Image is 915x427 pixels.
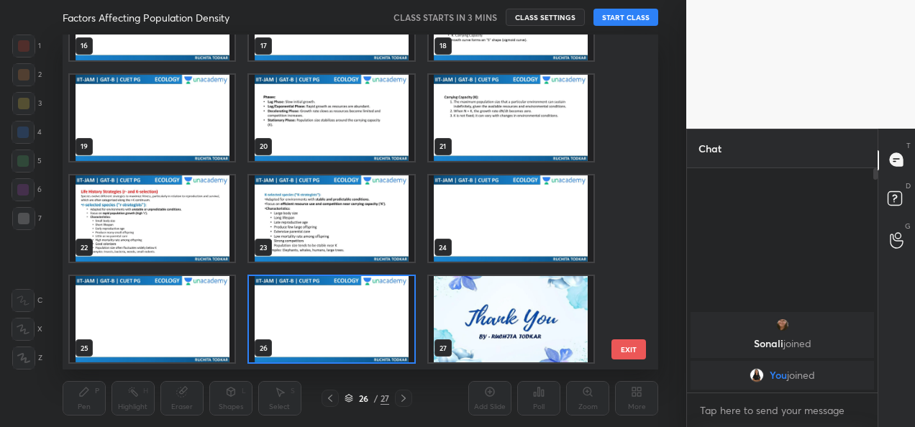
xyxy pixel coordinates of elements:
[428,75,593,161] img: 1756780046S82KUC.pdf
[12,92,42,115] div: 3
[63,11,229,24] h4: Factors Affecting Population Density
[63,35,633,369] div: grid
[906,180,911,191] p: D
[12,121,42,144] div: 4
[12,289,42,312] div: C
[12,346,42,369] div: Z
[381,392,389,405] div: 27
[783,336,811,350] span: joined
[787,369,815,381] span: joined
[12,150,42,173] div: 5
[906,140,911,151] p: T
[593,9,658,26] button: START CLASS
[428,175,593,262] img: 1756780046S82KUC.pdf
[611,339,646,359] button: EXIT
[393,11,497,24] h5: CLASS STARTS IN 3 MINS
[775,318,790,332] img: 3b5aa5d73a594b338ef2bb24cb4bd2f3.jpg
[249,75,414,161] img: 1756780046S82KUC.pdf
[249,175,414,262] img: 1756780046S82KUC.pdf
[12,207,42,230] div: 7
[12,63,42,86] div: 2
[12,318,42,341] div: X
[750,368,764,382] img: 31e0e67977fa4eb481ffbcafe7fbc2ad.jpg
[373,394,378,403] div: /
[12,178,42,201] div: 6
[12,35,41,58] div: 1
[70,175,235,262] img: 1756780046S82KUC.pdf
[249,276,414,362] img: 1756780046S82KUC.pdf
[70,75,235,161] img: 1756780046S82KUC.pdf
[70,276,235,362] img: 1756780046S82KUC.pdf
[428,276,593,362] img: 1756780046S82KUC.pdf
[770,369,787,381] span: You
[687,129,733,167] p: Chat
[699,338,865,349] p: Sonali
[356,394,370,403] div: 26
[687,309,878,392] div: grid
[506,9,585,26] button: CLASS SETTINGS
[905,221,911,231] p: G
